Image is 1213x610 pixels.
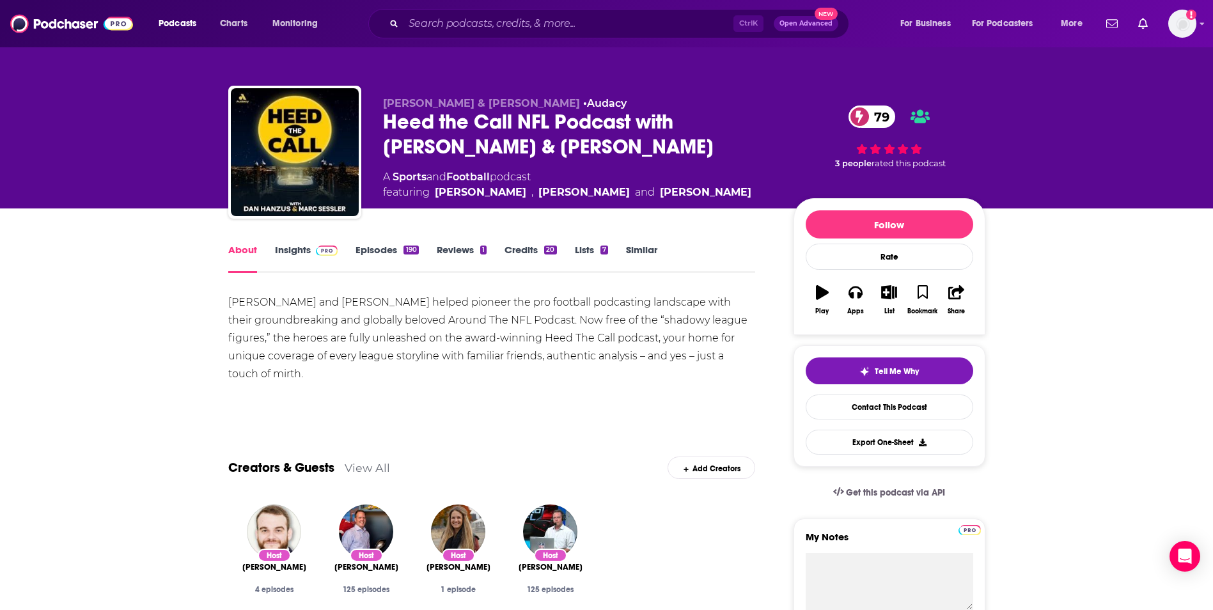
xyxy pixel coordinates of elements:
[150,13,213,34] button: open menu
[900,15,951,33] span: For Business
[316,246,338,256] img: Podchaser Pro
[519,562,583,572] span: [PERSON_NAME]
[806,357,973,384] button: tell me why sparkleTell Me Why
[859,366,870,377] img: tell me why sparkle
[1168,10,1196,38] img: User Profile
[258,549,291,562] div: Host
[515,585,586,594] div: 125 episodes
[806,395,973,419] a: Contact This Podcast
[228,460,334,476] a: Creators & Guests
[159,15,196,33] span: Podcasts
[531,185,533,200] span: ,
[383,169,751,200] div: A podcast
[427,171,446,183] span: and
[519,562,583,572] a: Dan Hanzus
[635,185,655,200] span: and
[872,159,946,168] span: rated this podcast
[872,277,905,323] button: List
[847,308,864,315] div: Apps
[538,185,630,200] a: Marc Sessler
[806,430,973,455] button: Export One-Sheet
[884,308,895,315] div: List
[383,97,580,109] span: [PERSON_NAME] & [PERSON_NAME]
[948,308,965,315] div: Share
[1186,10,1196,20] svg: Add a profile image
[587,97,627,109] a: Audacy
[823,477,956,508] a: Get this podcast via API
[423,585,494,594] div: 1 episode
[334,562,398,572] span: [PERSON_NAME]
[959,525,981,535] img: Podchaser Pro
[806,277,839,323] button: Play
[437,244,487,273] a: Reviews1
[861,106,896,128] span: 79
[1170,541,1200,572] div: Open Intercom Messenger
[431,504,485,559] img: Jourdan Rodrigue
[247,504,301,559] img: Conor Orr
[815,308,829,315] div: Play
[442,549,475,562] div: Host
[733,15,763,32] span: Ctrl K
[972,15,1033,33] span: For Podcasters
[1168,10,1196,38] button: Show profile menu
[231,88,359,216] img: Heed the Call NFL Podcast with Dan Hanzus & Marc Sessler
[1101,13,1123,35] a: Show notifications dropdown
[600,246,608,254] div: 7
[660,185,751,200] a: Conor Orr
[505,244,556,273] a: Credits20
[774,16,838,31] button: Open AdvancedNew
[242,562,306,572] a: Conor Orr
[1168,10,1196,38] span: Logged in as alisontucker
[939,277,973,323] button: Share
[1133,13,1153,35] a: Show notifications dropdown
[403,246,418,254] div: 190
[446,171,490,183] a: Football
[393,171,427,183] a: Sports
[806,210,973,239] button: Follow
[331,585,402,594] div: 125 episodes
[220,15,247,33] span: Charts
[356,244,418,273] a: Episodes190
[794,97,985,177] div: 79 3 peoplerated this podcast
[534,549,567,562] div: Host
[380,9,861,38] div: Search podcasts, credits, & more...
[263,13,334,34] button: open menu
[959,523,981,535] a: Pro website
[583,97,627,109] span: •
[575,244,608,273] a: Lists7
[228,244,257,273] a: About
[523,504,577,559] img: Dan Hanzus
[350,549,383,562] div: Host
[435,185,526,200] a: Dan Hanzus
[846,487,945,498] span: Get this podcast via API
[212,13,255,34] a: Charts
[480,246,487,254] div: 1
[964,13,1052,34] button: open menu
[668,457,755,479] div: Add Creators
[835,159,872,168] span: 3 people
[779,20,833,27] span: Open Advanced
[427,562,490,572] span: [PERSON_NAME]
[334,562,398,572] a: Marc Sessler
[228,293,756,383] div: [PERSON_NAME] and [PERSON_NAME] helped pioneer the pro football podcasting landscape with their g...
[339,504,393,559] img: Marc Sessler
[544,246,556,254] div: 20
[875,366,919,377] span: Tell Me Why
[10,12,133,36] img: Podchaser - Follow, Share and Rate Podcasts
[275,244,338,273] a: InsightsPodchaser Pro
[806,244,973,270] div: Rate
[345,461,390,474] a: View All
[403,13,733,34] input: Search podcasts, credits, & more...
[242,562,306,572] span: [PERSON_NAME]
[272,15,318,33] span: Monitoring
[626,244,657,273] a: Similar
[891,13,967,34] button: open menu
[839,277,872,323] button: Apps
[239,585,310,594] div: 4 episodes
